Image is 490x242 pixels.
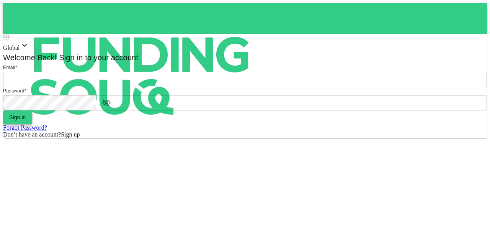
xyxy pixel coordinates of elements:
span: Sign in to your account [57,53,139,62]
span: Don’t have an account? [3,131,61,138]
span: Welcome Back! [3,53,57,62]
span: Email [3,65,15,70]
span: Sign up [61,131,80,138]
input: email [3,72,487,87]
input: password [3,95,96,110]
a: Forgot Password? [3,124,47,131]
button: Sign in [3,110,32,124]
div: Global [3,41,487,51]
span: Password [3,88,24,94]
img: logo [3,3,279,149]
a: logo [3,3,487,34]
